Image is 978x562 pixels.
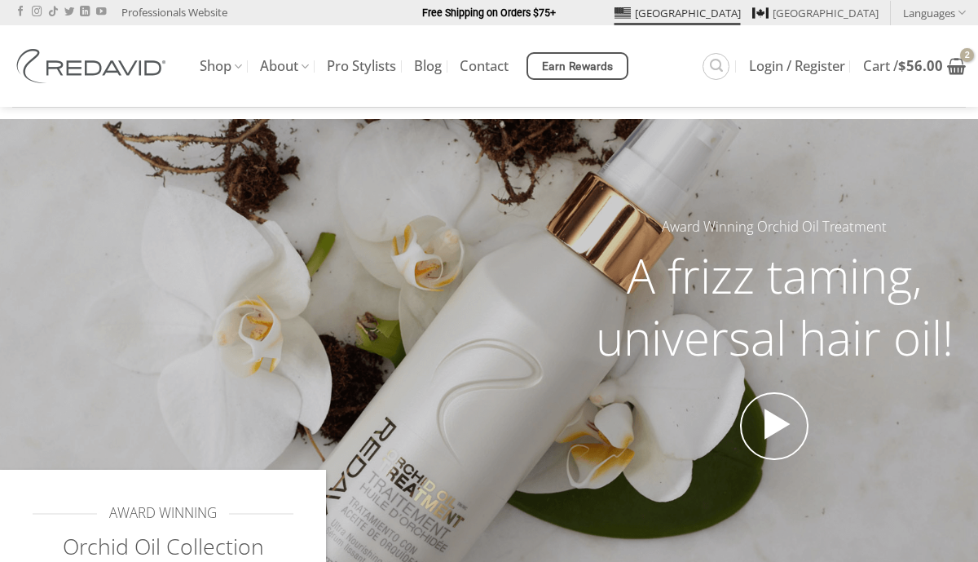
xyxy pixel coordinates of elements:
a: [GEOGRAPHIC_DATA] [752,1,879,25]
a: About [260,51,309,82]
bdi: 56.00 [898,56,943,75]
h2: A frizz taming, universal hair oil! [583,245,966,368]
a: [GEOGRAPHIC_DATA] [615,1,741,25]
img: REDAVID Salon Products | United States [12,49,175,83]
a: Shop [200,51,242,82]
a: Search [703,53,729,80]
a: Follow on TikTok [48,7,58,18]
a: Follow on Facebook [15,7,25,18]
a: Languages [903,1,966,24]
a: Follow on Twitter [64,7,74,18]
a: Earn Rewards [526,52,628,80]
span: Cart / [863,60,943,73]
a: Login / Register [749,51,845,81]
a: Follow on LinkedIn [80,7,90,18]
a: Open video in lightbox [740,392,808,461]
span: Login / Register [749,60,845,73]
h5: Award Winning Orchid Oil Treatment [583,216,966,238]
span: Earn Rewards [542,58,614,76]
h2: Orchid Oil Collection [33,533,293,561]
a: Contact [460,51,509,81]
span: $ [898,56,906,75]
a: Follow on Instagram [32,7,42,18]
a: Blog [414,51,442,81]
a: Follow on YouTube [96,7,106,18]
a: Pro Stylists [327,51,396,81]
span: AWARD WINNING [109,502,217,524]
strong: Free Shipping on Orders $75+ [422,7,556,19]
a: View cart [863,48,966,84]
